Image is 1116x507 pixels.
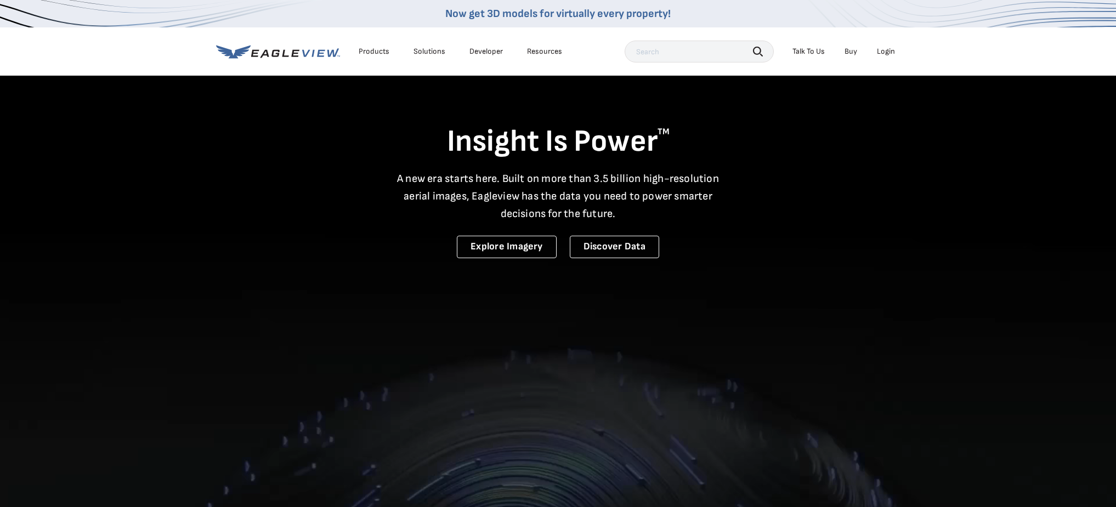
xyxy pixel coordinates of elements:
[527,47,562,56] div: Resources
[792,47,825,56] div: Talk To Us
[390,170,726,223] p: A new era starts here. Built on more than 3.5 billion high-resolution aerial images, Eagleview ha...
[877,47,895,56] div: Login
[445,7,671,20] a: Now get 3D models for virtually every property!
[359,47,389,56] div: Products
[469,47,503,56] a: Developer
[658,127,670,137] sup: TM
[413,47,445,56] div: Solutions
[457,236,557,258] a: Explore Imagery
[216,123,900,161] h1: Insight Is Power
[625,41,774,62] input: Search
[845,47,857,56] a: Buy
[570,236,659,258] a: Discover Data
